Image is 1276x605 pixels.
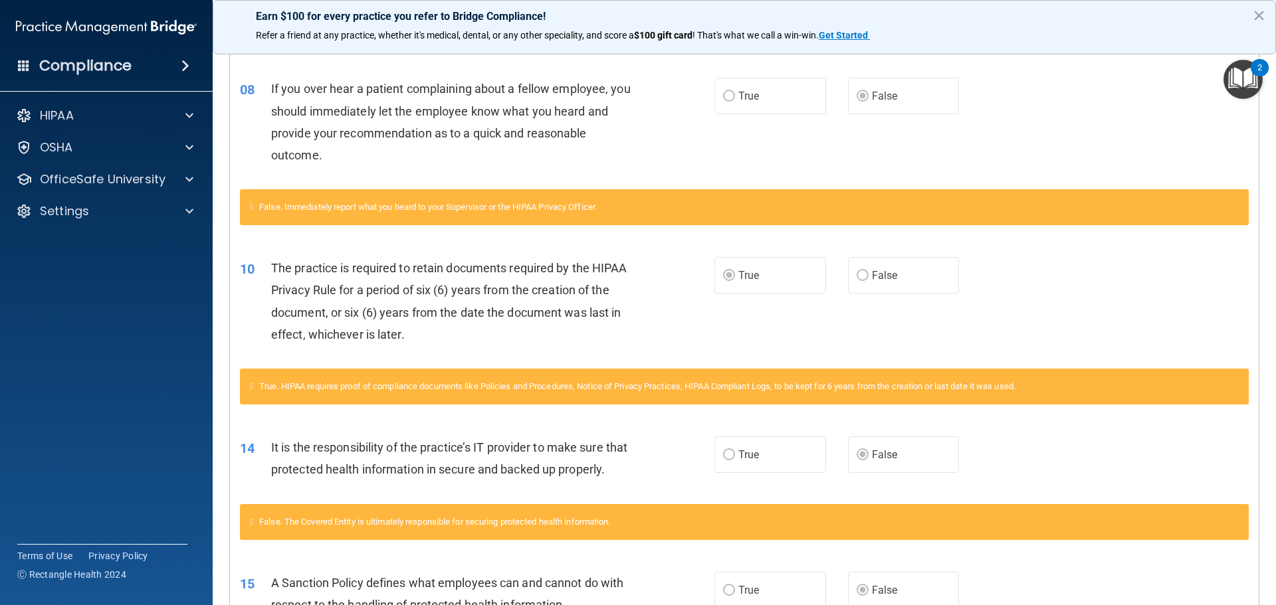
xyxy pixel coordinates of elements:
[819,30,868,41] strong: Get Started
[723,450,735,460] input: True
[259,517,610,527] span: False. The Covered Entity is ultimately responsible for securing protected health information.
[738,584,759,596] span: True
[240,440,255,456] span: 14
[872,448,898,461] span: False
[256,10,1233,23] p: Earn $100 for every practice you refer to Bridge Compliance!
[271,82,631,162] span: If you over hear a patient complaining about a fellow employee, you should immediately let the em...
[738,90,759,102] span: True
[872,90,898,102] span: False
[16,203,193,219] a: Settings
[259,381,1015,391] span: True. HIPAA requires proof of compliance documents like Policies and Procedures, Notice of Privac...
[17,549,72,562] a: Terms of Use
[857,271,869,281] input: False
[16,14,197,41] img: PMB logo
[723,271,735,281] input: True
[16,171,193,187] a: OfficeSafe University
[857,586,869,596] input: False
[692,30,819,41] span: ! That's what we call a win-win.
[40,108,74,124] p: HIPAA
[723,92,735,102] input: True
[634,30,692,41] strong: $100 gift card
[723,586,735,596] input: True
[240,576,255,592] span: 15
[271,261,627,341] span: The practice is required to retain documents required by the HIPAA Privacy Rule for a period of s...
[872,584,898,596] span: False
[40,171,165,187] p: OfficeSafe University
[1223,60,1263,99] button: Open Resource Center, 2 new notifications
[16,139,193,155] a: OSHA
[240,82,255,98] span: 08
[16,108,193,124] a: HIPAA
[738,448,759,461] span: True
[271,440,627,476] span: It is the responsibility of the practice’s IT provider to make sure that protected health informa...
[88,549,148,562] a: Privacy Policy
[857,450,869,460] input: False
[819,30,870,41] a: Get Started
[1257,68,1262,85] div: 2
[857,92,869,102] input: False
[872,269,898,282] span: False
[738,269,759,282] span: True
[240,261,255,277] span: 10
[259,202,597,212] span: False. Immediately report what you heard to your Supervisor or the HIPAA Privacy Officer.
[39,56,132,75] h4: Compliance
[256,30,634,41] span: Refer a friend at any practice, whether it's medical, dental, or any other speciality, and score a
[40,203,89,219] p: Settings
[17,568,126,581] span: Ⓒ Rectangle Health 2024
[40,139,73,155] p: OSHA
[1253,5,1265,26] button: Close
